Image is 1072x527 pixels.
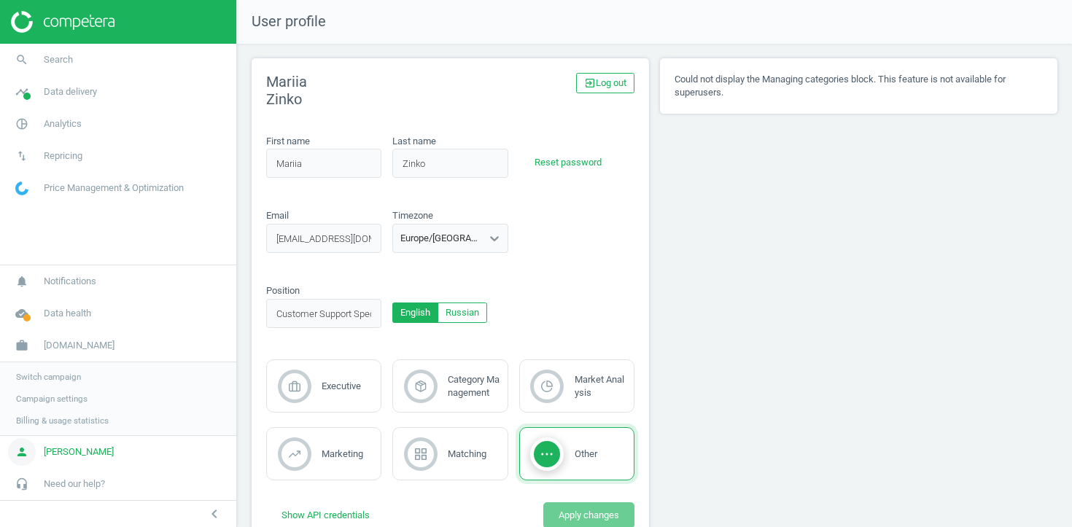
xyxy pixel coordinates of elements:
[44,117,82,130] span: Analytics
[448,448,486,459] span: Matching
[266,284,300,297] label: Position
[44,85,97,98] span: Data delivery
[15,181,28,195] img: wGWNvw8QSZomAAAAABJRU5ErkJggg==
[8,470,36,498] i: headset_mic
[584,77,596,89] i: exit_to_app
[8,332,36,359] i: work
[8,78,36,106] i: timeline
[519,149,617,176] button: Reset password
[8,438,36,466] i: person
[44,477,105,491] span: Need our help?
[44,275,96,288] span: Notifications
[322,380,361,391] span: Executive
[44,307,91,320] span: Data health
[392,209,433,222] label: Timezone
[11,11,114,33] img: ajHJNr6hYgQAAAAASUVORK5CYII=
[44,445,114,458] span: [PERSON_NAME]
[266,149,381,178] input: first_name_placeholder
[392,149,508,178] input: last_name_placeholder
[266,73,445,108] h2: Mariia Zinko
[438,302,487,323] button: Russian
[44,53,73,66] span: Search
[322,448,363,459] span: Marketing
[266,224,381,253] input: email_placeholder
[8,268,36,295] i: notifications
[392,302,438,323] button: English
[575,374,624,398] span: Market Analysis
[8,142,36,170] i: swap_vert
[206,505,223,523] i: chevron_left
[584,77,626,90] span: Log out
[448,374,500,398] span: Category Management
[266,209,289,222] label: Email
[8,110,36,138] i: pie_chart_outlined
[675,73,1043,99] p: Could not display the Managing categories block. This feature is not available for superusers.
[8,300,36,327] i: cloud_done
[400,232,482,245] div: Europe/[GEOGRAPHIC_DATA]
[266,135,310,148] label: First name
[16,393,88,405] span: Campaign settings
[576,73,634,93] a: exit_to_appLog out
[16,371,81,383] span: Switch campaign
[575,448,597,459] span: Other
[196,504,233,523] button: chevron_left
[44,181,184,195] span: Price Management & Optimization
[392,135,436,148] label: Last name
[8,46,36,74] i: search
[44,339,114,352] span: [DOMAIN_NAME]
[266,299,381,328] input: position
[44,149,82,163] span: Repricing
[237,12,326,32] span: User profile
[16,415,109,426] span: Billing & usage statistics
